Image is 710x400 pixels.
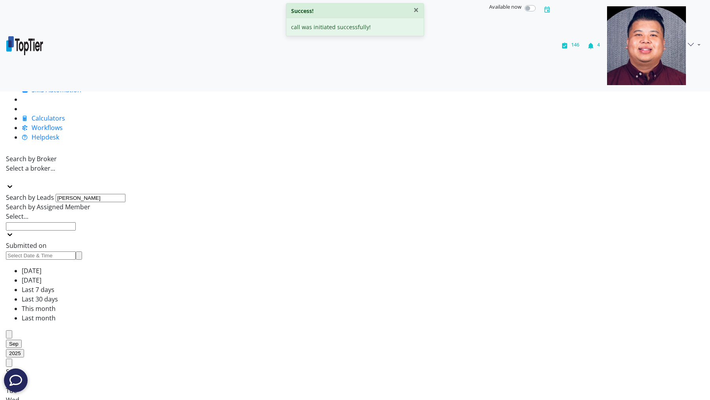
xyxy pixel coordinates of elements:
span: Workflows [32,123,63,132]
strong: Success! [291,7,314,15]
img: e310ebdf-1855-410b-9d61-d1abdff0f2ad-637831748356285317.png [607,6,686,85]
button: Close [413,5,419,15]
button: 4 [583,3,604,88]
a: Calculators [22,114,65,123]
a: SMS Automation [22,86,81,94]
button: 146 [557,3,583,88]
span: Calculators [32,114,65,123]
span: Available now [489,3,521,10]
span: 4 [597,41,600,48]
div: call was initiated successfully! [286,18,424,36]
a: Workflows [22,123,63,132]
span: Helpdesk [32,133,59,141]
a: Helpdesk [22,133,59,141]
img: bd260d39-06d4-48c8-91ce-4964555bf2e4-638900413960370303.png [6,36,43,55]
span: 146 [571,41,579,48]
